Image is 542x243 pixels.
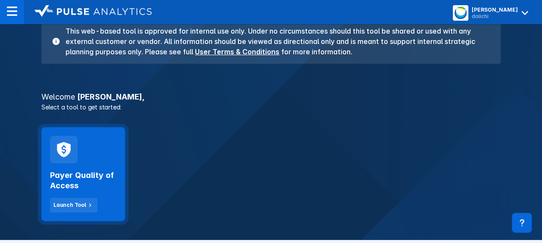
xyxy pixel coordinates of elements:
[50,198,97,212] button: Launch Tool
[53,201,86,209] div: Launch Tool
[41,127,125,221] a: Payer Quality of AccessLaunch Tool
[36,93,506,101] h3: [PERSON_NAME] ,
[60,26,490,57] h3: This web-based tool is approved for internal use only. Under no circumstances should this tool be...
[50,170,116,191] h2: Payer Quality of Access
[41,92,75,101] span: Welcome
[512,213,532,233] div: Contact Support
[36,103,506,112] p: Select a tool to get started:
[34,5,152,17] img: logo
[195,47,279,56] a: User Terms & Conditions
[454,7,467,19] img: menu button
[7,6,17,16] img: menu--horizontal.svg
[24,5,152,19] a: logo
[472,6,518,13] div: [PERSON_NAME]
[472,13,518,19] div: daiichi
